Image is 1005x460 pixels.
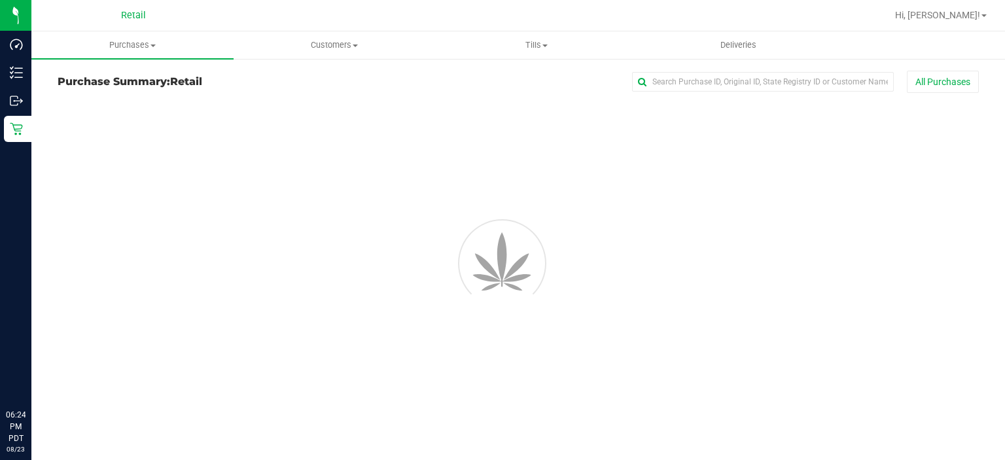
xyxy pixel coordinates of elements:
a: Tills [435,31,637,59]
a: Customers [234,31,436,59]
inline-svg: Dashboard [10,38,23,51]
span: Tills [436,39,637,51]
inline-svg: Retail [10,122,23,135]
a: Deliveries [637,31,839,59]
button: All Purchases [907,71,979,93]
span: Customers [234,39,435,51]
h3: Purchase Summary: [58,76,364,88]
span: Retail [170,75,202,88]
span: Purchases [31,39,234,51]
a: Purchases [31,31,234,59]
inline-svg: Outbound [10,94,23,107]
p: 08/23 [6,444,26,454]
span: Deliveries [703,39,774,51]
input: Search Purchase ID, Original ID, State Registry ID or Customer Name... [632,72,894,92]
span: Retail [121,10,146,21]
p: 06:24 PM PDT [6,409,26,444]
inline-svg: Inventory [10,66,23,79]
span: Hi, [PERSON_NAME]! [895,10,980,20]
iframe: Resource center [13,355,52,395]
